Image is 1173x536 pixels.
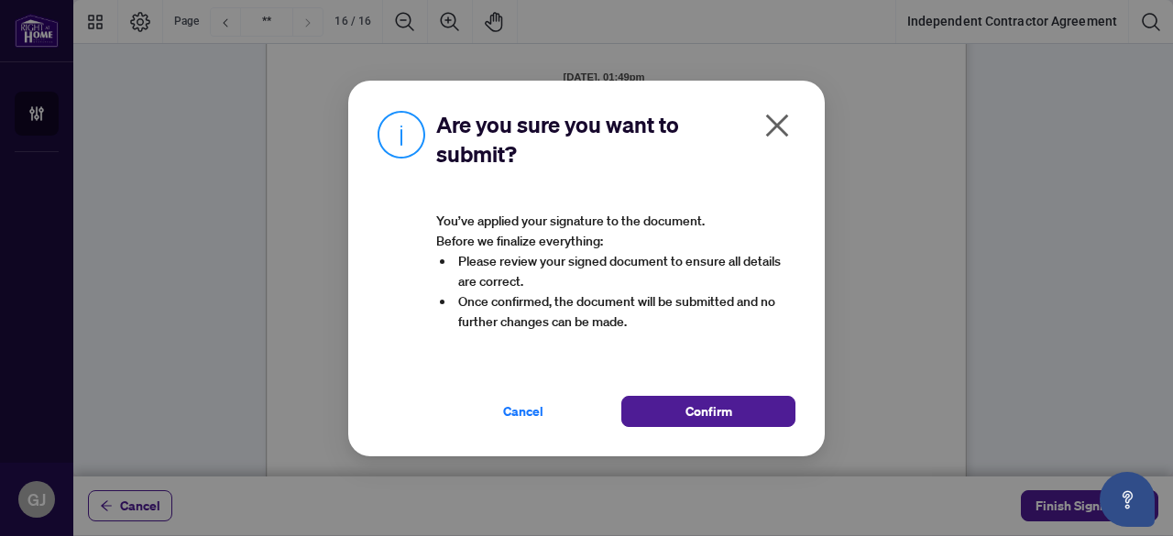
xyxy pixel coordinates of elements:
[762,111,792,140] span: close
[436,110,795,169] h2: Are you sure you want to submit?
[378,110,425,159] img: Info Icon
[455,291,795,332] li: Once confirmed, the document will be submitted and no further changes can be made.
[503,397,543,426] span: Cancel
[685,397,732,426] span: Confirm
[436,211,795,345] article: You’ve applied your signature to the document. Before we finalize everything:
[455,251,795,291] li: Please review your signed document to ensure all details are correct.
[621,396,795,427] button: Confirm
[1100,472,1155,527] button: Open asap
[436,396,610,427] button: Cancel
